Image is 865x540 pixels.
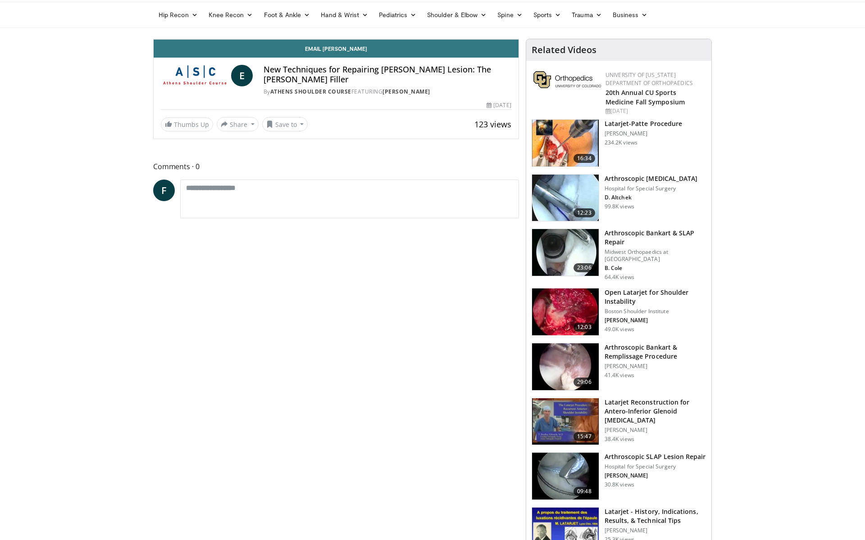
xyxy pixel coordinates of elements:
[264,88,511,96] div: By FEATURING
[566,6,607,24] a: Trauma
[532,288,706,336] a: 12:03 Open Latarjet for Shoulder Instability Boston Shoulder Institute [PERSON_NAME] 49.0K views
[605,308,706,315] p: Boston Shoulder Institute
[382,88,430,95] a: [PERSON_NAME]
[605,507,706,525] h3: Latarjet - History, Indications, Results, & Technical Tips
[270,88,351,95] a: Athens Shoulder Course
[474,119,511,130] span: 123 views
[315,6,373,24] a: Hand & Wrist
[532,398,706,445] a: 15:47 Latarjet Reconstruction for Antero-Inferior Glenoid [MEDICAL_DATA] [PERSON_NAME] 38.4K views
[605,288,706,306] h3: Open Latarjet for Shoulder Instability
[605,185,698,192] p: Hospital for Special Surgery
[605,248,706,263] p: Midwest Orthopaedics at [GEOGRAPHIC_DATA]
[203,6,259,24] a: Knee Recon
[605,427,706,434] p: [PERSON_NAME]
[532,343,706,391] a: 29:06 Arthroscopic Bankart & Remplissage Procedure [PERSON_NAME] 41.4K views
[574,487,595,496] span: 09:48
[532,119,706,167] a: 16:34 Latarjet-Patte Procedure [PERSON_NAME] 234.2K views
[605,229,706,247] h3: Arthroscopic Bankart & SLAP Repair
[154,40,519,58] a: Email [PERSON_NAME]
[532,174,706,222] a: 12:23 Arthroscopic [MEDICAL_DATA] Hospital for Special Surgery D. Altchek 99.8K views
[605,463,706,470] p: Hospital for Special Surgery
[153,161,519,172] span: Comments 0
[605,274,634,281] p: 64.4K views
[605,174,698,183] h3: Arthroscopic [MEDICAL_DATA]
[607,6,653,24] a: Business
[574,154,595,163] span: 16:34
[532,229,599,276] img: cole_0_3.png.150x105_q85_crop-smart_upscale.jpg
[605,194,698,201] p: D. Altchek
[605,372,634,379] p: 41.4K views
[605,398,706,425] h3: Latarjet Reconstruction for Antero-Inferior Glenoid [MEDICAL_DATA]
[532,398,599,445] img: 38708_0000_3.png.150x105_q85_crop-smart_upscale.jpg
[574,323,595,332] span: 12:03
[532,288,599,335] img: 944938_3.png.150x105_q85_crop-smart_upscale.jpg
[532,175,599,221] img: 10039_3.png.150x105_q85_crop-smart_upscale.jpg
[264,65,511,84] h4: New Techniques for Repairing [PERSON_NAME] Lesion: The [PERSON_NAME] Filler
[605,139,637,146] p: 234.2K views
[605,130,682,137] p: [PERSON_NAME]
[605,452,706,461] h3: Arthroscopic SLAP Lesion Repair
[605,88,685,106] a: 20th Annual CU Sports Medicine Fall Symposium
[532,452,706,500] a: 09:48 Arthroscopic SLAP Lesion Repair Hospital for Special Surgery [PERSON_NAME] 30.8K views
[154,39,519,40] video-js: Video Player
[528,6,567,24] a: Sports
[574,263,595,272] span: 23:06
[605,472,706,479] p: [PERSON_NAME]
[153,180,175,201] a: F
[492,6,528,24] a: Spine
[153,6,203,24] a: Hip Recon
[532,343,599,390] img: wolf_3.png.150x105_q85_crop-smart_upscale.jpg
[161,65,228,86] img: Athens Shoulder Course
[605,317,706,324] p: [PERSON_NAME]
[605,481,634,488] p: 30.8K views
[574,208,595,217] span: 12:23
[574,432,595,441] span: 15:47
[605,326,634,333] p: 49.0K views
[259,6,316,24] a: Foot & Ankle
[605,265,706,272] p: B. Cole
[422,6,492,24] a: Shoulder & Elbow
[605,436,634,443] p: 38.4K views
[533,71,601,88] img: 355603a8-37da-49b6-856f-e00d7e9307d3.png.150x105_q85_autocrop_double_scale_upscale_version-0.2.png
[605,107,704,115] div: [DATE]
[574,378,595,387] span: 29:06
[532,229,706,281] a: 23:06 Arthroscopic Bankart & SLAP Repair Midwest Orthopaedics at [GEOGRAPHIC_DATA] B. Cole 64.4K ...
[605,119,682,128] h3: Latarjet-Patte Procedure
[231,65,253,86] a: E
[373,6,422,24] a: Pediatrics
[217,117,259,131] button: Share
[161,117,213,131] a: Thumbs Up
[605,363,706,370] p: [PERSON_NAME]
[262,117,308,131] button: Save to
[605,343,706,361] h3: Arthroscopic Bankart & Remplissage Procedure
[487,101,511,109] div: [DATE]
[605,203,634,210] p: 99.8K views
[532,120,599,166] img: 617583_3.png.150x105_q85_crop-smart_upscale.jpg
[605,527,706,534] p: [PERSON_NAME]
[532,453,599,499] img: 6871_3.png.150x105_q85_crop-smart_upscale.jpg
[532,45,596,55] h4: Related Videos
[605,71,693,87] a: University of [US_STATE] Department of Orthopaedics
